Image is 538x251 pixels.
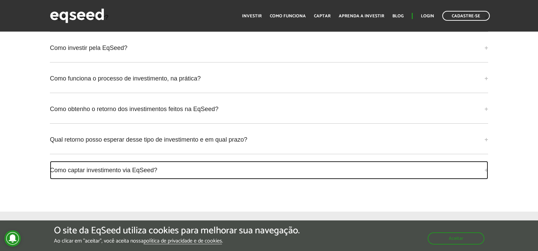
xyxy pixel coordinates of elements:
[50,100,488,118] a: Como obtenho o retorno dos investimentos feitos na EqSeed?
[144,238,222,244] a: política de privacidade e de cookies
[50,7,104,25] img: EqSeed
[339,14,384,18] a: Aprenda a investir
[50,161,488,179] a: Como captar investimento via EqSeed?
[50,130,488,149] a: Qual retorno posso esperar desse tipo de investimento e em qual prazo?
[54,226,300,236] h5: O site da EqSeed utiliza cookies para melhorar sua navegação.
[50,39,488,57] a: Como investir pela EqSeed?
[421,14,434,18] a: Login
[428,232,484,245] button: Aceitar
[392,14,404,18] a: Blog
[442,11,490,21] a: Cadastre-se
[270,14,306,18] a: Como funciona
[242,14,262,18] a: Investir
[54,238,300,244] p: Ao clicar em "aceitar", você aceita nossa .
[50,69,488,88] a: Como funciona o processo de investimento, na prática?
[314,14,331,18] a: Captar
